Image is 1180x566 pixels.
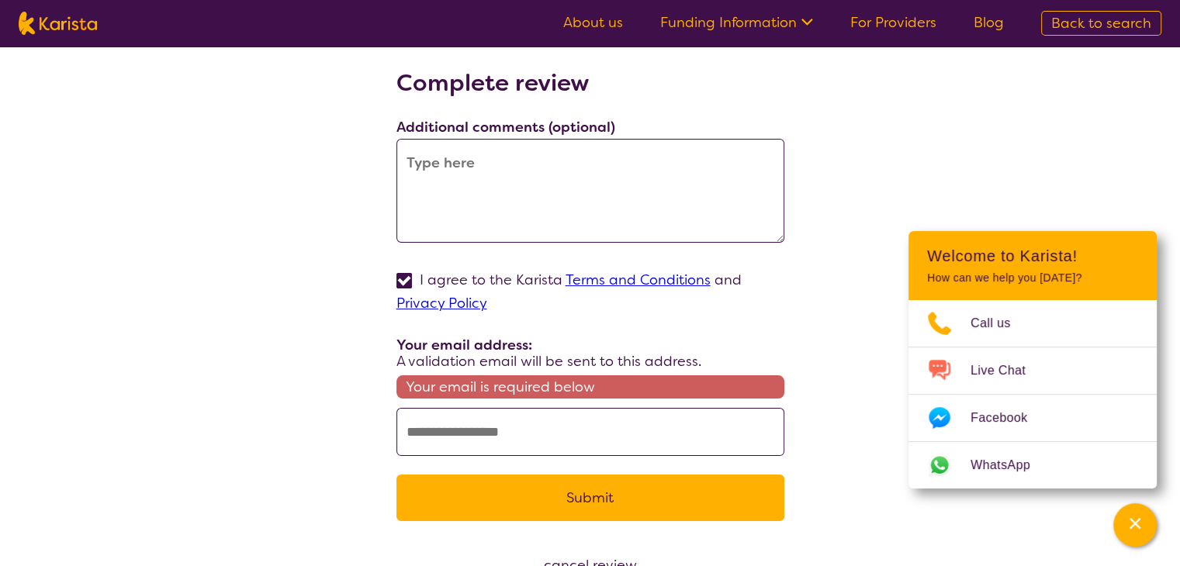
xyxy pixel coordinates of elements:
[908,231,1157,488] div: Channel Menu
[396,69,784,97] h2: Complete review
[850,13,936,32] a: For Providers
[563,13,623,32] a: About us
[396,294,487,312] a: Privacy Policy
[908,442,1157,488] a: Web link opens in a new tab.
[1051,14,1151,33] span: Back to search
[396,118,615,136] label: Additional comments (optional)
[971,406,1046,430] span: Facebook
[396,475,784,521] button: Submit
[971,359,1044,382] span: Live Chat
[566,271,711,289] a: Terms and Conditions
[19,12,97,35] img: Karista logo
[971,454,1049,477] span: WhatsApp
[971,312,1029,335] span: Call us
[396,271,742,312] label: I agree to the Karista and
[927,247,1138,265] h2: Welcome to Karista!
[1041,11,1161,36] a: Back to search
[908,300,1157,488] ul: Choose channel
[660,13,813,32] a: Funding Information
[1113,503,1157,547] button: Channel Menu
[974,13,1004,32] a: Blog
[396,336,532,354] label: Your email address:
[927,271,1138,285] p: How can we help you [DATE]?
[396,352,784,371] p: A validation email will be sent to this address.
[396,375,784,399] span: Your email is required below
